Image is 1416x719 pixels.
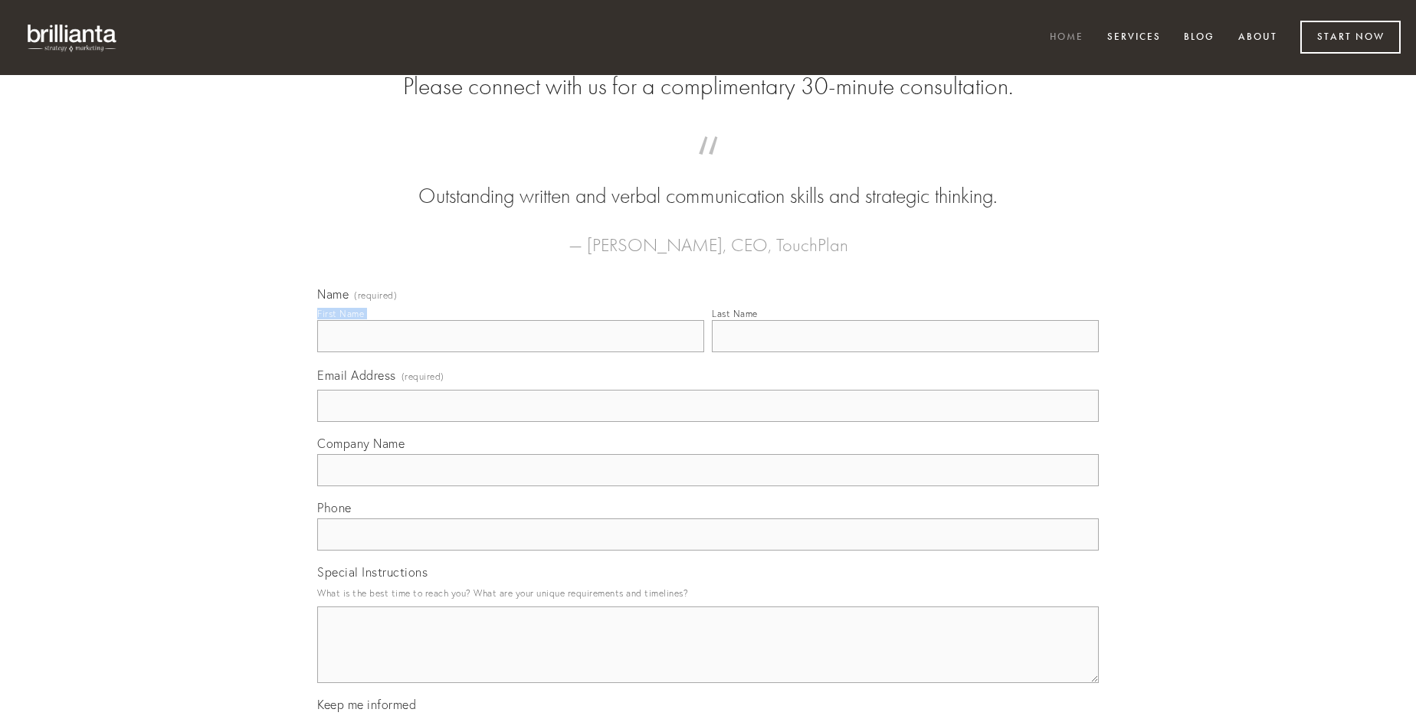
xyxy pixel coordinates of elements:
[317,368,396,383] span: Email Address
[1174,25,1224,51] a: Blog
[15,15,130,60] img: brillianta - research, strategy, marketing
[1097,25,1171,51] a: Services
[342,152,1074,181] span: “
[317,500,352,515] span: Phone
[342,211,1074,260] figcaption: — [PERSON_NAME], CEO, TouchPlan
[317,72,1099,101] h2: Please connect with us for a complimentary 30-minute consultation.
[1040,25,1093,51] a: Home
[317,564,428,580] span: Special Instructions
[712,308,758,319] div: Last Name
[354,291,397,300] span: (required)
[317,583,1099,603] p: What is the best time to reach you? What are your unique requirements and timelines?
[402,366,444,387] span: (required)
[317,436,405,451] span: Company Name
[1228,25,1287,51] a: About
[342,152,1074,211] blockquote: Outstanding written and verbal communication skills and strategic thinking.
[317,697,416,712] span: Keep me informed
[317,308,364,319] div: First Name
[1300,21,1401,54] a: Start Now
[317,286,349,302] span: Name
